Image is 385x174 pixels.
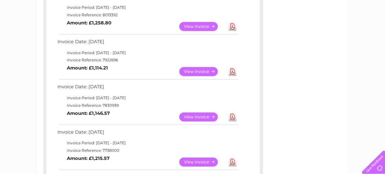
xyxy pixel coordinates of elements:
b: Amount: £1,146.57 [67,110,110,116]
a: View [179,157,225,166]
b: Amount: £1,258.80 [67,20,111,26]
a: Download [228,157,236,166]
td: Invoice Period: [DATE] - [DATE] [56,94,239,102]
a: Download [228,22,236,31]
a: Energy [290,27,304,31]
a: Telecoms [308,27,327,31]
td: Invoice Date: [DATE] [56,38,239,49]
a: Download [228,67,236,76]
div: Clear Business is a trading name of Verastar Limited (registered in [GEOGRAPHIC_DATA] No. 3667643... [45,3,341,30]
a: View [179,22,225,31]
a: 0333 014 3131 [267,3,310,11]
td: Invoice Reference: 7922696 [56,56,239,64]
td: Invoice Date: [DATE] [56,128,239,140]
a: View [179,67,225,76]
b: Amount: £1,114.21 [67,65,108,71]
a: Water [275,27,286,31]
a: Log out [364,27,379,31]
b: Amount: £1,215.57 [67,156,110,161]
td: Invoice Date: [DATE] [56,83,239,94]
td: Invoice Period: [DATE] - [DATE] [56,139,239,147]
td: Invoice Reference: 8013392 [56,11,239,19]
img: logo.png [13,16,45,35]
a: View [179,112,225,121]
td: Invoice Reference: 7830939 [56,102,239,109]
td: Invoice Period: [DATE] - [DATE] [56,49,239,57]
a: Blog [330,27,340,31]
td: Invoice Period: [DATE] - [DATE] [56,4,239,11]
a: Contact [343,27,359,31]
a: Download [228,112,236,121]
td: Invoice Reference: 7738000 [56,147,239,154]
